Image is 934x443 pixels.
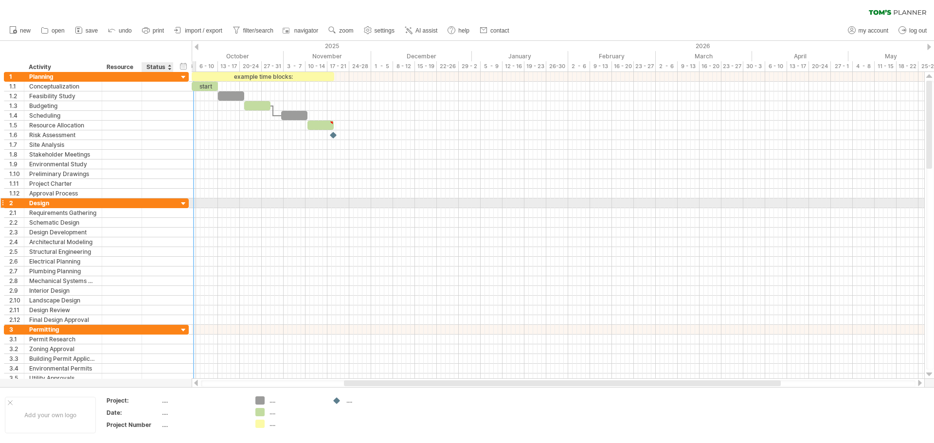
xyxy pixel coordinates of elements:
[192,72,334,81] div: example time blocks:
[9,179,24,188] div: 1.11
[845,24,891,37] a: my account
[375,27,395,34] span: settings
[656,61,678,71] div: 2 - 6
[107,62,136,72] div: Resource
[326,24,356,37] a: zoom
[590,61,612,71] div: 9 - 13
[230,24,276,37] a: filter/search
[29,72,97,81] div: Planning
[29,198,97,208] div: Design
[346,396,399,405] div: ....
[107,421,160,429] div: Project Number
[183,51,284,61] div: October 2025
[284,61,305,71] div: 3 - 7
[269,420,323,428] div: ....
[859,27,888,34] span: my account
[9,344,24,354] div: 3.2
[196,61,218,71] div: 6 - 10
[153,27,164,34] span: print
[9,305,24,315] div: 2.11
[29,130,97,140] div: Risk Assessment
[192,82,218,91] div: start
[29,179,97,188] div: Project Charter
[29,91,97,101] div: Feasibility Study
[831,61,853,71] div: 27 - 1
[9,82,24,91] div: 1.1
[86,27,98,34] span: save
[29,121,97,130] div: Resource Allocation
[393,61,415,71] div: 8 - 12
[415,27,437,34] span: AI assist
[9,150,24,159] div: 1.8
[9,140,24,149] div: 1.7
[284,51,371,61] div: November 2025
[29,373,97,383] div: Utility Approvals
[909,27,927,34] span: log out
[29,266,97,276] div: Plumbing Planning
[327,61,349,71] div: 17 - 21
[765,61,787,71] div: 6 - 10
[9,218,24,227] div: 2.2
[107,396,160,405] div: Project:
[243,27,273,34] span: filter/search
[29,325,97,334] div: Permitting
[20,27,31,34] span: new
[29,344,97,354] div: Zoning Approval
[524,61,546,71] div: 19 - 23
[29,82,97,91] div: Conceptualization
[9,257,24,266] div: 2.6
[481,61,503,71] div: 5 - 9
[29,140,97,149] div: Site Analysis
[29,335,97,344] div: Permit Research
[9,296,24,305] div: 2.10
[72,24,101,37] a: save
[29,159,97,169] div: Environmental Study
[459,61,481,71] div: 29 - 2
[172,24,225,37] a: import / export
[656,51,752,61] div: March 2026
[29,150,97,159] div: Stakeholder Meetings
[896,24,930,37] a: log out
[9,266,24,276] div: 2.7
[29,305,97,315] div: Design Review
[7,24,34,37] a: new
[853,61,875,71] div: 4 - 8
[9,373,24,383] div: 3.5
[29,257,97,266] div: Electrical Planning
[106,24,135,37] a: undo
[503,61,524,71] div: 12 - 16
[140,24,167,37] a: print
[9,237,24,247] div: 2.4
[9,354,24,363] div: 3.3
[29,101,97,110] div: Budgeting
[29,276,97,285] div: Mechanical Systems Design
[437,61,459,71] div: 22-26
[29,189,97,198] div: Approval Process
[29,218,97,227] div: Schematic Design
[9,169,24,178] div: 1.10
[9,72,24,81] div: 1
[634,61,656,71] div: 23 - 27
[29,169,97,178] div: Preliminary Drawings
[9,335,24,344] div: 3.1
[52,27,65,34] span: open
[458,27,469,34] span: help
[29,364,97,373] div: Environmental Permits
[477,24,512,37] a: contact
[38,24,68,37] a: open
[269,408,323,416] div: ....
[185,27,222,34] span: import / export
[402,24,440,37] a: AI assist
[5,397,96,433] div: Add your own logo
[9,286,24,295] div: 2.9
[897,61,918,71] div: 18 - 22
[721,61,743,71] div: 23 - 27
[361,24,397,37] a: settings
[9,247,24,256] div: 2.5
[371,61,393,71] div: 1 - 5
[29,354,97,363] div: Building Permit Application
[9,198,24,208] div: 2
[743,61,765,71] div: 30 - 3
[9,159,24,169] div: 1.9
[29,208,97,217] div: Requirements Gathering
